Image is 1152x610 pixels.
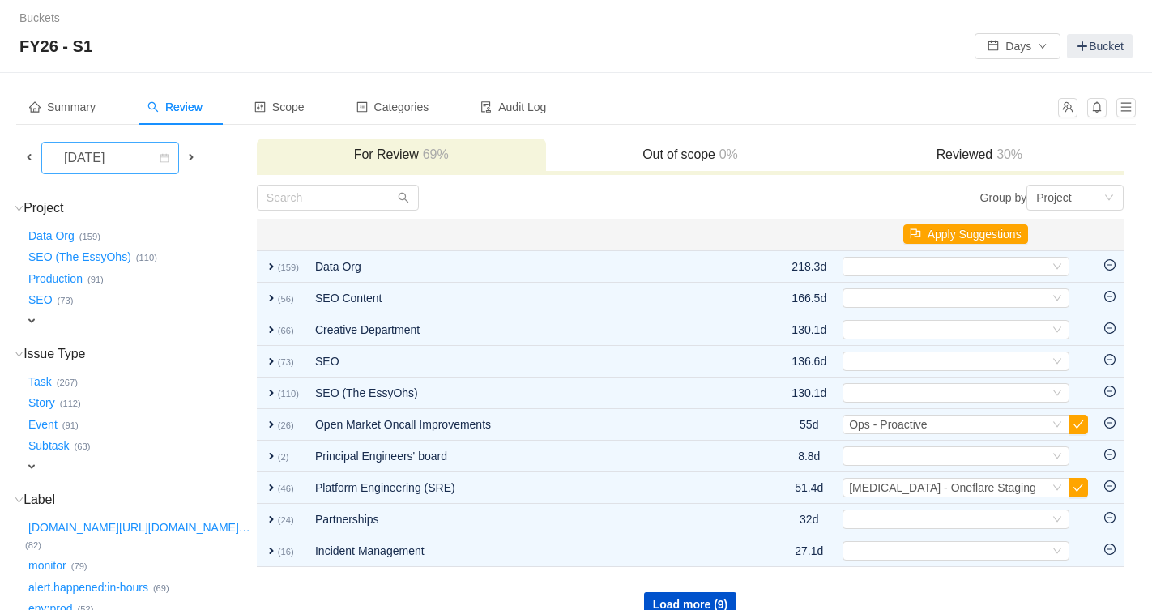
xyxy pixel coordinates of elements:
i: icon: search [398,192,409,203]
td: 55d [783,409,834,441]
small: (91) [62,420,79,430]
small: (73) [278,357,294,367]
td: Platform Engineering (SRE) [307,472,747,504]
button: icon: bell [1087,98,1107,117]
span: expand [265,418,278,431]
i: icon: down [15,350,23,359]
button: [DOMAIN_NAME][URL][DOMAIN_NAME]… [25,514,255,540]
div: [DATE] [51,143,121,173]
td: Creative Department [307,314,747,346]
button: icon: calendarDaysicon: down [975,33,1060,59]
i: icon: down [1052,262,1062,273]
button: monitor [25,553,71,579]
i: icon: home [29,101,41,113]
span: Categories [356,100,429,113]
div: Group by [690,185,1124,211]
a: Buckets [19,11,60,24]
i: icon: calendar [160,153,169,164]
i: icon: profile [356,101,368,113]
td: 218.3d [783,250,834,283]
td: Data Org [307,250,747,283]
span: expand [265,355,278,368]
span: Scope [254,100,305,113]
span: expand [265,450,278,463]
td: 27.1d [783,535,834,567]
button: icon: flagApply Suggestions [903,224,1028,244]
span: 0% [715,147,738,161]
small: (63) [75,442,91,451]
i: icon: minus-circle [1104,544,1116,555]
small: (110) [278,389,299,399]
td: Open Market Oncall Improvements [307,409,747,441]
h3: For Review [265,147,538,163]
span: Ops - Proactive [849,418,927,431]
td: Incident Management [307,535,747,567]
i: icon: control [254,101,266,113]
td: SEO Content [307,283,747,314]
button: icon: team [1058,98,1077,117]
i: icon: down [1052,483,1062,494]
i: icon: down [15,496,23,505]
i: icon: minus-circle [1104,512,1116,523]
i: icon: minus-circle [1104,480,1116,492]
span: expand [265,386,278,399]
button: Story [25,390,60,416]
small: (24) [278,515,294,525]
td: 32d [783,504,834,535]
i: icon: down [1052,514,1062,526]
h3: Label [25,492,255,508]
input: Search [257,185,419,211]
span: 69% [419,147,449,161]
h3: Project [25,200,255,216]
i: icon: minus-circle [1104,386,1116,397]
span: FY26 - S1 [19,33,102,59]
span: expand [25,314,38,327]
button: SEO (The EssyOhs) [25,245,136,271]
div: Project [1036,186,1072,210]
i: icon: minus-circle [1104,322,1116,334]
span: Summary [29,100,96,113]
i: icon: down [1052,293,1062,305]
button: SEO [25,288,58,314]
i: icon: down [1104,193,1114,204]
button: Data Org [25,223,79,249]
h3: Issue Type [25,346,255,362]
small: (16) [278,547,294,557]
span: Audit Log [480,100,546,113]
small: (82) [25,540,41,550]
small: (2) [278,452,289,462]
small: (267) [57,378,78,387]
i: icon: minus-circle [1104,417,1116,429]
button: icon: menu [1116,98,1136,117]
h3: Out of scope [554,147,827,163]
button: icon: check [1069,415,1088,434]
td: 136.6d [783,346,834,378]
small: (159) [278,262,299,272]
a: Bucket [1067,34,1133,58]
i: icon: minus-circle [1104,354,1116,365]
i: icon: down [1052,546,1062,557]
small: (66) [278,326,294,335]
td: 166.5d [783,283,834,314]
button: Production [25,266,87,292]
span: expand [265,260,278,273]
i: icon: search [147,101,159,113]
h3: Reviewed [843,147,1116,163]
button: Task [25,369,57,395]
span: expand [265,481,278,494]
td: Principal Engineers' board [307,441,747,472]
span: expand [265,513,278,526]
td: Partnerships [307,504,747,535]
small: (56) [278,294,294,304]
span: [MEDICAL_DATA] - Oneflare Staging [849,481,1036,494]
i: icon: minus-circle [1104,259,1116,271]
span: expand [265,544,278,557]
td: SEO [307,346,747,378]
i: icon: audit [480,101,492,113]
i: icon: down [1052,325,1062,336]
button: Subtask [25,433,75,459]
small: (46) [278,484,294,493]
small: (26) [278,420,294,430]
small: (91) [87,275,104,284]
span: Review [147,100,203,113]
